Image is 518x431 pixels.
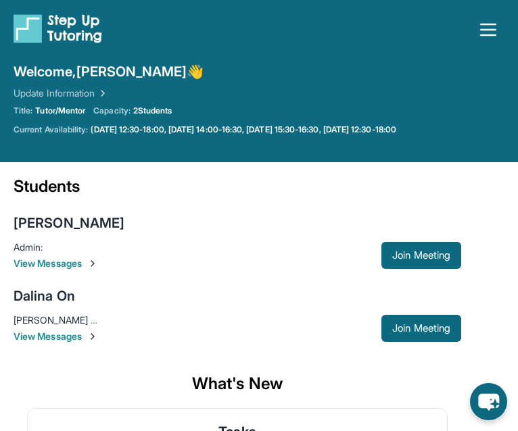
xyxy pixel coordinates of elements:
img: logo [14,14,102,43]
span: 2 Students [133,105,172,116]
button: chat-button [470,383,507,420]
a: [DATE] 12:30-18:00, [DATE] 14:00-16:30, [DATE] 15:30-16:30, [DATE] 12:30-18:00 [91,124,396,135]
img: Chevron Right [95,86,108,100]
span: Title: [14,105,32,116]
span: Join Meeting [392,324,450,332]
span: Capacity: [93,105,131,116]
img: Chevron-Right [87,258,98,269]
a: Update Information [14,86,108,100]
img: Chevron-Right [87,331,98,342]
div: What's New [14,359,461,408]
span: Join Meeting [392,251,450,259]
span: View Messages [14,330,381,343]
button: Join Meeting [381,242,461,269]
span: Current Availability: [14,124,88,135]
span: Admin : [14,241,43,253]
span: View Messages [14,257,381,270]
button: Join Meeting [381,315,461,342]
span: Tutor/Mentor [35,105,85,116]
div: [PERSON_NAME] [14,213,124,232]
div: Dalina On [14,286,75,305]
span: [PERSON_NAME] 2025-s13082 : [14,314,150,326]
span: Welcome, [PERSON_NAME] 👋 [14,62,204,81]
div: Students [14,176,461,205]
